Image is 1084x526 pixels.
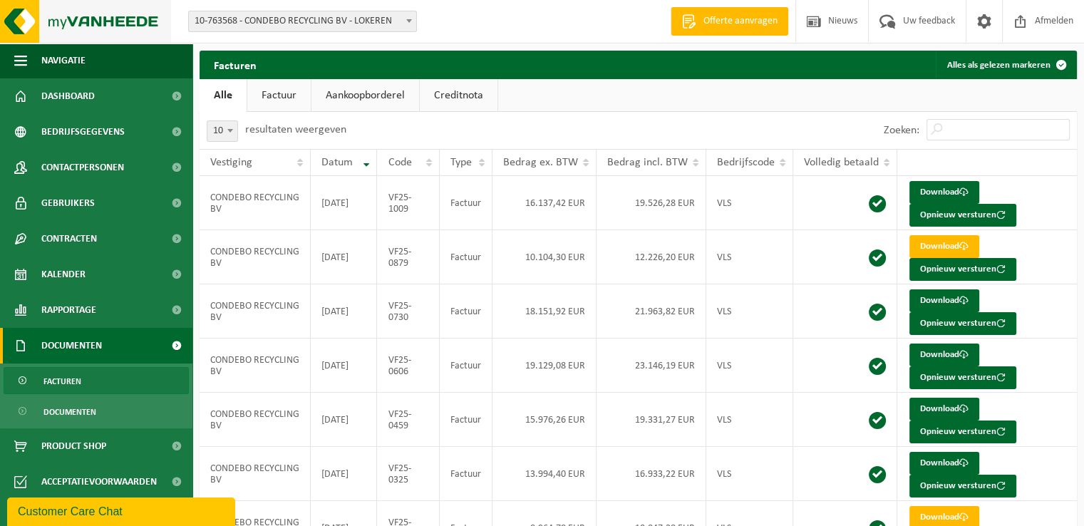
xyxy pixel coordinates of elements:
td: VF25-0730 [377,284,440,339]
td: 16.933,22 EUR [597,447,706,501]
td: 13.994,40 EUR [492,447,597,501]
td: VF25-0606 [377,339,440,393]
span: Facturen [43,368,81,395]
td: VLS [706,176,793,230]
td: 23.146,19 EUR [597,339,706,393]
button: Opnieuw versturen [909,366,1016,389]
a: Facturen [4,367,189,394]
span: Acceptatievoorwaarden [41,464,157,500]
span: 10 [207,120,238,142]
td: 15.976,26 EUR [492,393,597,447]
iframe: chat widget [7,495,238,526]
span: Documenten [43,398,96,426]
button: Opnieuw versturen [909,475,1016,497]
a: Download [909,181,979,204]
span: Product Shop [41,428,106,464]
a: Creditnota [420,79,497,112]
td: VLS [706,339,793,393]
a: Offerte aanvragen [671,7,788,36]
button: Alles als gelezen markeren [936,51,1075,79]
td: [DATE] [311,176,377,230]
a: Download [909,344,979,366]
td: Factuur [440,447,492,501]
td: CONDEBO RECYCLING BV [200,230,311,284]
td: 12.226,20 EUR [597,230,706,284]
span: Dashboard [41,78,95,114]
td: Factuur [440,230,492,284]
td: CONDEBO RECYCLING BV [200,393,311,447]
label: resultaten weergeven [245,124,346,135]
td: [DATE] [311,339,377,393]
span: Navigatie [41,43,86,78]
span: Bedrijfsgegevens [41,114,125,150]
span: Gebruikers [41,185,95,221]
td: 21.963,82 EUR [597,284,706,339]
a: Alle [200,79,247,112]
td: CONDEBO RECYCLING BV [200,284,311,339]
span: Bedrag ex. BTW [503,157,578,168]
td: 10.104,30 EUR [492,230,597,284]
a: Download [909,235,979,258]
span: 10-763568 - CONDEBO RECYCLING BV - LOKEREN [188,11,417,32]
span: 10-763568 - CONDEBO RECYCLING BV - LOKEREN [189,11,416,31]
a: Download [909,398,979,421]
td: [DATE] [311,447,377,501]
span: Documenten [41,328,102,363]
a: Download [909,289,979,312]
span: Contracten [41,221,97,257]
td: 19.526,28 EUR [597,176,706,230]
td: VLS [706,393,793,447]
td: 16.137,42 EUR [492,176,597,230]
td: [DATE] [311,393,377,447]
h2: Facturen [200,51,271,78]
td: 18.151,92 EUR [492,284,597,339]
td: VLS [706,230,793,284]
td: 19.129,08 EUR [492,339,597,393]
span: Code [388,157,411,168]
td: Factuur [440,284,492,339]
td: CONDEBO RECYCLING BV [200,176,311,230]
a: Download [909,452,979,475]
button: Opnieuw versturen [909,421,1016,443]
button: Opnieuw versturen [909,204,1016,227]
span: Rapportage [41,292,96,328]
button: Opnieuw versturen [909,258,1016,281]
td: VF25-0459 [377,393,440,447]
button: Opnieuw versturen [909,312,1016,335]
td: CONDEBO RECYCLING BV [200,339,311,393]
span: Type [450,157,472,168]
span: Vestiging [210,157,252,168]
span: Kalender [41,257,86,292]
label: Zoeken: [884,125,919,136]
td: VLS [706,284,793,339]
td: VLS [706,447,793,501]
a: Factuur [247,79,311,112]
span: Bedrijfscode [717,157,775,168]
a: Aankoopborderel [311,79,419,112]
td: VF25-1009 [377,176,440,230]
td: Factuur [440,176,492,230]
td: VF25-0879 [377,230,440,284]
td: 19.331,27 EUR [597,393,706,447]
td: [DATE] [311,284,377,339]
span: Offerte aanvragen [700,14,781,29]
td: CONDEBO RECYCLING BV [200,447,311,501]
td: [DATE] [311,230,377,284]
td: VF25-0325 [377,447,440,501]
span: Contactpersonen [41,150,124,185]
span: Bedrag incl. BTW [607,157,688,168]
a: Documenten [4,398,189,425]
span: Volledig betaald [804,157,879,168]
span: Datum [321,157,353,168]
span: 10 [207,121,237,141]
td: Factuur [440,339,492,393]
td: Factuur [440,393,492,447]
